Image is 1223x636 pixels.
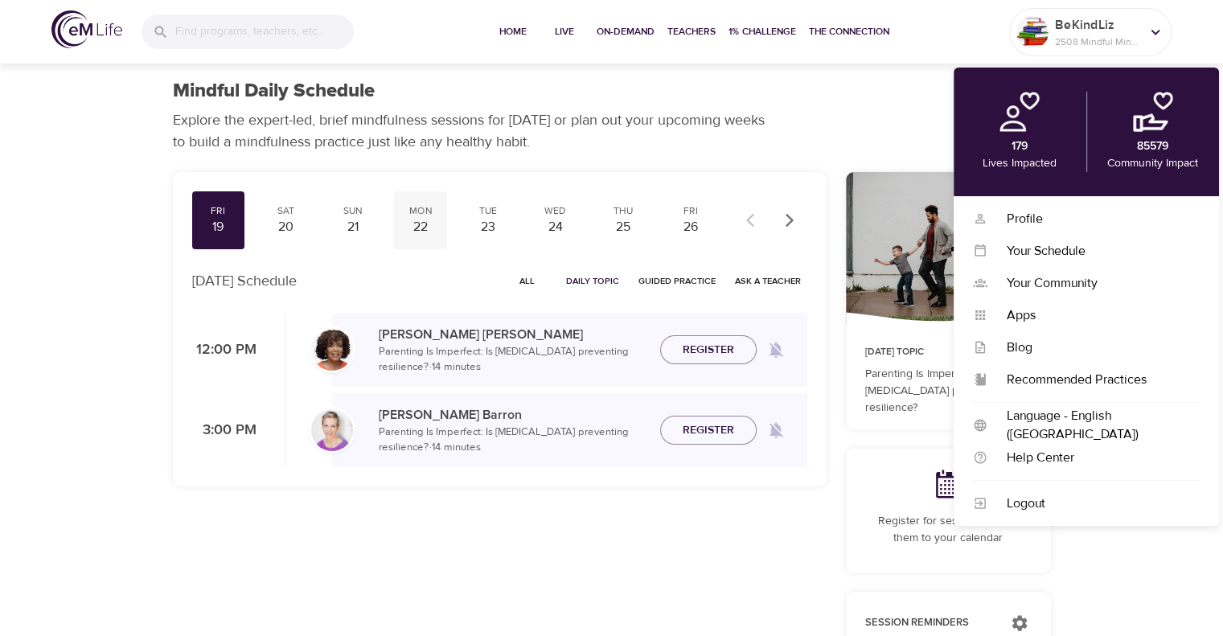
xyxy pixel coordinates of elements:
div: Logout [987,494,1200,513]
span: Remind me when a class goes live every Friday at 3:00 PM [757,411,795,449]
div: Profile [987,210,1200,228]
span: Ask a Teacher [735,273,801,289]
div: 20 [265,218,306,236]
div: 25 [603,218,643,236]
span: Remind me when a class goes live every Friday at 12:00 PM [757,330,795,369]
img: logo [51,10,122,48]
div: Fri [671,204,711,218]
button: Register [660,335,757,365]
div: Thu [603,204,643,218]
div: 22 [400,218,441,236]
p: 2508 Mindful Minutes [1055,35,1140,49]
p: BeKindLiz [1055,15,1140,35]
div: Your Schedule [987,242,1200,261]
span: Register [683,340,734,360]
p: Parenting Is Imperfect: Is [MEDICAL_DATA] preventing resilience? · 14 minutes [379,425,647,456]
div: Apps [987,306,1200,325]
p: [DATE] Schedule [192,270,297,292]
span: Teachers [667,23,716,40]
button: Daily Topic [560,269,626,293]
div: 26 [671,218,711,236]
div: Sat [265,204,306,218]
p: [PERSON_NAME] Barron [379,405,647,425]
p: 3:00 PM [192,420,257,441]
img: community.png [1133,92,1173,132]
div: 23 [468,218,508,236]
span: Register [683,421,734,441]
div: 21 [333,218,373,236]
img: personal.png [999,92,1040,132]
p: [PERSON_NAME] [PERSON_NAME] [379,325,647,344]
div: Sun [333,204,373,218]
img: kellyb.jpg [311,409,353,451]
p: Lives Impacted [983,155,1057,172]
div: 24 [536,218,576,236]
div: Mon [400,204,441,218]
p: Session Reminders [865,615,995,631]
input: Find programs, teachers, etc... [175,14,354,49]
div: Your Community [987,274,1200,293]
img: Janet_Jackson-min.jpg [311,329,353,371]
button: Register [660,416,757,445]
div: Language - English ([GEOGRAPHIC_DATA]) [987,407,1200,444]
div: 19 [199,218,239,236]
button: Guided Practice [632,269,722,293]
div: Wed [536,204,576,218]
div: Fri [199,204,239,218]
div: Tue [468,204,508,218]
p: 12:00 PM [192,339,257,361]
p: 179 [1012,138,1028,155]
div: Blog [987,339,1200,357]
div: Help Center [987,449,1200,467]
p: 85579 [1137,138,1168,155]
button: All [502,269,553,293]
p: Parenting Is Imperfect: Is [MEDICAL_DATA] preventing resilience? [865,366,1032,416]
span: All [508,273,547,289]
span: Home [494,23,532,40]
span: Guided Practice [638,273,716,289]
p: [DATE] Topic [865,345,1032,359]
span: Live [545,23,584,40]
p: Community Impact [1107,155,1198,172]
span: Daily Topic [566,273,619,289]
p: Parenting Is Imperfect: Is [MEDICAL_DATA] preventing resilience? · 14 minutes [379,344,647,375]
span: 1% Challenge [728,23,796,40]
button: Ask a Teacher [728,269,807,293]
span: The Connection [809,23,889,40]
img: Remy Sharp [1016,16,1049,48]
span: On-Demand [597,23,655,40]
p: Explore the expert-led, brief mindfulness sessions for [DATE] or plan out your upcoming weeks to ... [173,109,776,153]
p: Register for sessions to add them to your calendar [865,513,1032,547]
div: Recommended Practices [987,371,1200,389]
h1: Mindful Daily Schedule [173,80,375,103]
